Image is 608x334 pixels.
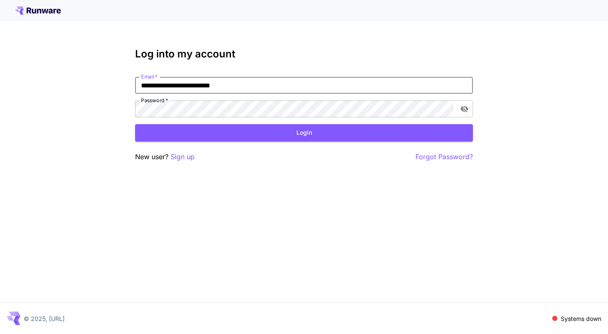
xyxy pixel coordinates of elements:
label: Email [141,73,157,80]
button: Login [135,124,473,141]
label: Password [141,97,168,104]
button: Forgot Password? [415,152,473,162]
p: New user? [135,152,195,162]
button: Sign up [171,152,195,162]
p: © 2025, [URL] [24,314,65,323]
h3: Log into my account [135,48,473,60]
button: toggle password visibility [457,101,472,117]
p: Systems down [561,314,601,323]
